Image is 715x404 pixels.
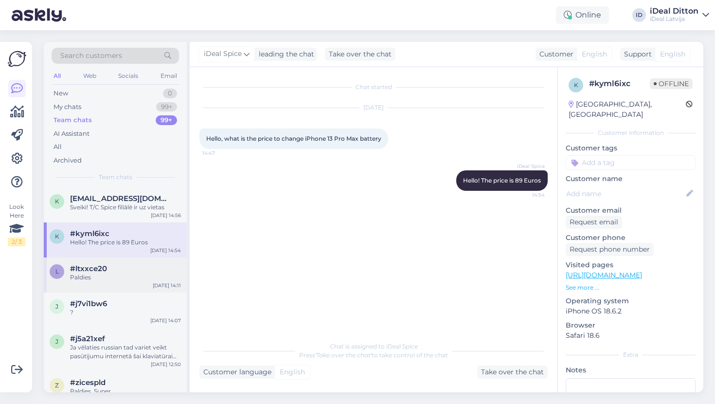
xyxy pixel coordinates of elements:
[55,233,59,240] span: k
[8,238,25,246] div: 2 / 3
[315,351,372,359] i: 'Take over the chat'
[566,271,642,279] a: [URL][DOMAIN_NAME]
[566,350,696,359] div: Extra
[206,135,381,142] span: Hello, what is the price to change iPhone 13 Pro Max battery
[199,103,548,112] div: [DATE]
[54,156,82,165] div: Archived
[151,361,181,368] div: [DATE] 12:50
[70,334,105,343] span: #j5a21xef
[650,15,698,23] div: iDeal Latvija
[150,317,181,324] div: [DATE] 14:07
[566,129,696,137] div: Customer information
[70,299,107,308] span: #j7vi1bw6
[54,142,62,152] div: All
[70,264,107,273] span: #ltxxce20
[8,50,26,68] img: Askly Logo
[70,343,181,361] div: Ja vēlaties russian tad variet veikt pasūtījumu internetā šai klaviatūrai [URL][DOMAIN_NAME]
[54,129,89,139] div: AI Assistant
[566,188,684,199] input: Add name
[566,216,622,229] div: Request email
[536,49,573,59] div: Customer
[582,49,607,59] span: English
[54,102,81,112] div: My chats
[330,343,418,350] span: Chat is assigned to iDeal Spice
[299,351,448,359] span: Press to take control of the chat
[99,173,132,182] span: Team chats
[55,268,59,275] span: l
[566,233,696,243] p: Customer phone
[70,387,181,396] div: Paldies. Super.
[566,306,696,316] p: iPhone OS 18.6.2
[280,367,305,377] span: English
[156,102,177,112] div: 99+
[255,49,314,59] div: leading the chat
[566,243,654,256] div: Request phone number
[566,365,696,375] p: Notes
[204,49,242,59] span: iDeal Spice
[566,320,696,331] p: Browser
[508,191,545,199] span: 14:54
[153,282,181,289] div: [DATE] 14:11
[620,49,652,59] div: Support
[632,8,646,22] div: ID
[477,366,548,379] div: Take over the chat
[55,303,58,310] span: j
[556,6,609,24] div: Online
[463,177,541,184] span: Hello! The price is 89 Euros
[566,296,696,306] p: Operating system
[55,382,59,389] span: z
[199,83,548,92] div: Chat started
[150,247,181,254] div: [DATE] 14:54
[569,99,686,120] div: [GEOGRAPHIC_DATA], [GEOGRAPHIC_DATA]
[52,70,63,82] div: All
[660,49,685,59] span: English
[8,202,25,246] div: Look Here
[70,229,109,238] span: #kyml6ixc
[55,338,58,345] span: j
[325,48,395,61] div: Take over the chat
[566,155,696,170] input: Add a tag
[574,81,578,89] span: k
[566,143,696,153] p: Customer tags
[650,7,698,15] div: iDeal Ditton
[70,378,106,387] span: #zicespld
[81,70,98,82] div: Web
[566,205,696,216] p: Customer email
[566,283,696,292] p: See more ...
[566,260,696,270] p: Visited pages
[589,78,650,90] div: # kyml6ixc
[202,149,239,157] span: 14:47
[116,70,140,82] div: Socials
[70,238,181,247] div: Hello! The price is 89 Euros
[159,70,179,82] div: Email
[54,115,92,125] div: Team chats
[566,174,696,184] p: Customer name
[566,331,696,341] p: Safari 18.6
[650,7,709,23] a: iDeal DittoniDeal Latvija
[60,51,122,61] span: Search customers
[156,115,177,125] div: 99+
[508,163,545,170] span: iDeal Spice
[151,212,181,219] div: [DATE] 14:56
[70,194,171,203] span: ks.ksenijasmirnova@gmail.com
[55,198,59,205] span: k
[70,273,181,282] div: Paldies
[199,367,271,377] div: Customer language
[70,308,181,317] div: ?
[70,203,181,212] div: Sveiki! T/C Spice filiālē ir uz vietas
[54,89,68,98] div: New
[650,78,693,89] span: Offline
[163,89,177,98] div: 0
